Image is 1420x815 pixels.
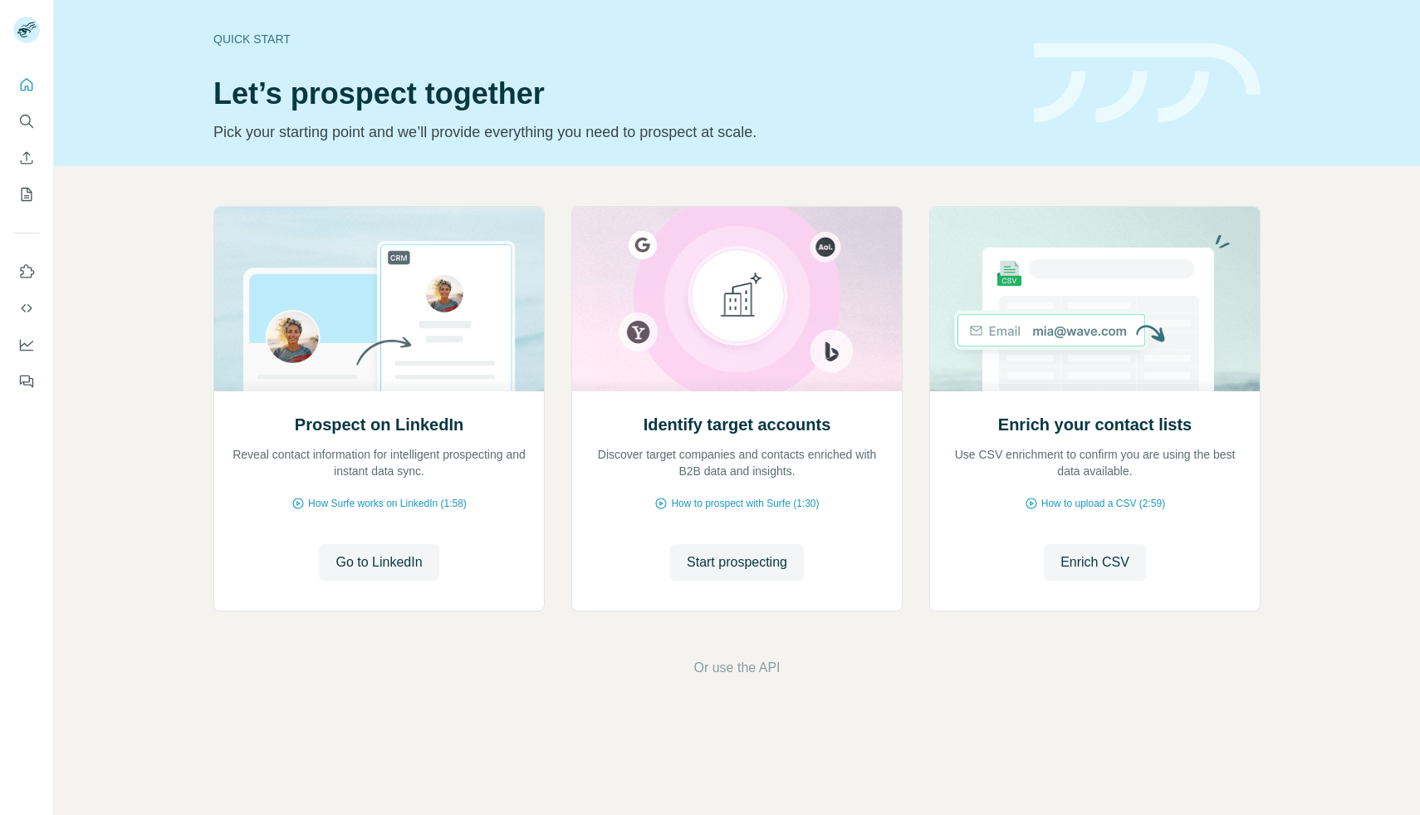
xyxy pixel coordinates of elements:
span: Go to LinkedIn [335,552,422,572]
h2: Enrich your contact lists [998,413,1192,436]
button: Quick start [13,70,40,100]
img: Prospect on LinkedIn [213,207,545,391]
span: How to upload a CSV (2:59) [1041,496,1165,511]
h2: Identify target accounts [644,413,831,436]
button: Or use the API [693,658,780,678]
button: Use Surfe API [13,293,40,323]
button: Go to LinkedIn [319,544,438,581]
h1: Let’s prospect together [213,77,1014,110]
button: Dashboard [13,330,40,360]
span: How to prospect with Surfe (1:30) [671,496,819,511]
button: My lists [13,179,40,209]
button: Use Surfe on LinkedIn [13,257,40,287]
img: Identify target accounts [571,207,903,391]
p: Pick your starting point and we’ll provide everything you need to prospect at scale. [213,120,1014,144]
h2: Prospect on LinkedIn [295,413,463,436]
img: banner [1034,43,1261,124]
p: Discover target companies and contacts enriched with B2B data and insights. [589,446,885,479]
button: Feedback [13,366,40,396]
img: Enrich your contact lists [929,207,1261,391]
button: Enrich CSV [13,143,40,173]
span: How Surfe works on LinkedIn (1:58) [308,496,467,511]
button: Start prospecting [670,544,804,581]
div: Quick start [213,31,1014,47]
button: Search [13,106,40,136]
p: Use CSV enrichment to confirm you are using the best data available. [947,446,1243,479]
button: Enrich CSV [1044,544,1146,581]
p: Reveal contact information for intelligent prospecting and instant data sync. [231,446,527,479]
span: Enrich CSV [1060,552,1129,572]
span: Start prospecting [687,552,787,572]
